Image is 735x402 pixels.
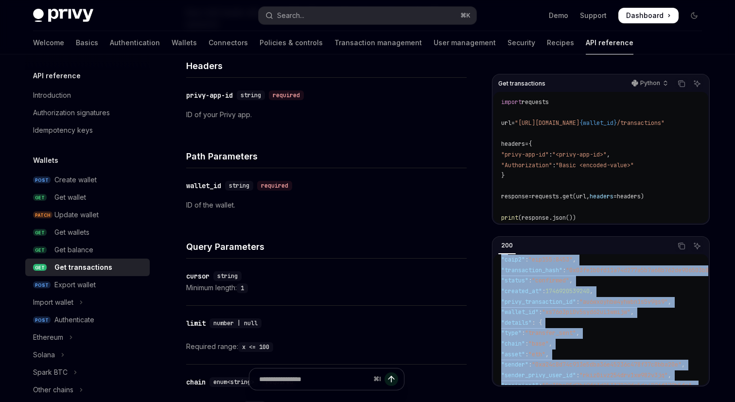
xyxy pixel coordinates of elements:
span: : [552,161,556,169]
span: "privy_transaction_id" [501,298,576,306]
div: Minimum length: [186,282,467,294]
span: : [539,382,542,389]
span: headers [590,192,613,200]
span: GET [33,246,47,254]
span: "0x38bc05d7b69f63d05337829fa5dc4896f179b5fa" [542,382,692,389]
span: "0xa24c8d74c913e5dba36e45236c478f37c8bba20e" [532,361,682,368]
span: , [630,308,634,316]
button: Ask AI [691,77,703,90]
span: 1746920539240 [545,287,590,295]
span: : [528,361,532,368]
img: dark logo [33,9,93,22]
span: = [528,192,532,200]
button: Toggle Solana section [25,346,150,364]
p: Python [640,79,660,87]
span: : [539,308,542,316]
button: Toggle Spark BTC section [25,364,150,381]
a: PATCHUpdate wallet [25,206,150,224]
a: Dashboard [618,8,679,23]
button: Python [626,75,672,92]
span: , [607,151,610,158]
span: "Basic <encoded-value>" [556,161,634,169]
span: GET [33,194,47,201]
a: Authorization signatures [25,104,150,122]
div: Search... [277,10,304,21]
a: Transaction management [334,31,422,54]
h4: Query Parameters [186,240,467,253]
span: = [511,119,515,127]
h5: API reference [33,70,81,82]
a: API reference [586,31,633,54]
a: Security [507,31,535,54]
span: , [668,298,671,306]
a: Connectors [209,31,248,54]
div: required [269,90,304,100]
span: , [682,361,685,368]
div: wallet_id [186,181,221,191]
span: "asset" [501,350,525,358]
span: POST [33,281,51,289]
button: Toggle Other chains section [25,381,150,399]
span: "sender" [501,361,528,368]
a: GETGet wallets [25,224,150,241]
a: GETGet balance [25,241,150,259]
span: "base" [528,340,549,348]
h4: Path Parameters [186,150,467,163]
span: number | null [213,319,258,327]
p: ID of the wallet. [186,199,467,211]
button: Toggle dark mode [686,8,702,23]
a: Demo [549,11,568,20]
span: : [576,298,579,306]
span: requests [522,98,549,106]
code: 1 [237,283,248,293]
a: Idempotency keys [25,122,150,139]
div: Idempotency keys [33,124,93,136]
span: headers [501,140,525,148]
span: print [501,214,518,222]
span: "Authorization" [501,161,552,169]
span: , [576,329,579,337]
span: "details" [501,319,532,327]
a: POSTAuthenticate [25,311,150,329]
span: GET [33,264,47,271]
span: "chain" [501,340,525,348]
div: Get wallet [54,192,86,203]
span: "<privy-app-id>" [552,151,607,158]
span: , [692,382,695,389]
a: Welcome [33,31,64,54]
div: Ethereum [33,332,63,343]
span: {wallet_id} [579,119,617,127]
span: GET [33,229,47,236]
div: privy-app-id [186,90,233,100]
a: Wallets [172,31,197,54]
button: Copy the contents from the code block [675,240,688,252]
div: Authenticate [54,314,94,326]
span: , [545,350,549,358]
div: Get wallets [54,227,89,238]
a: User management [434,31,496,54]
span: "wallet_id" [501,308,539,316]
span: : [562,266,566,274]
span: , [569,277,573,284]
span: "created_at" [501,287,542,295]
span: : { [532,319,542,327]
span: = [525,140,528,148]
div: Required range: [186,341,467,352]
button: Send message [385,372,398,386]
span: "type" [501,329,522,337]
span: : [542,287,545,295]
span: "status" [501,277,528,284]
span: PATCH [33,211,52,219]
span: "sender_privy_user_id" [501,371,576,379]
span: Get transactions [498,80,545,87]
span: , [668,371,671,379]
span: requests.get(url, [532,192,590,200]
span: "eip155:8453" [528,256,573,263]
button: Open search [259,7,476,24]
div: Get transactions [54,262,112,273]
div: Spark BTC [33,367,68,378]
div: Get balance [54,244,93,256]
h4: Headers [186,59,467,72]
div: Create wallet [54,174,97,186]
span: /transactions" [617,119,665,127]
